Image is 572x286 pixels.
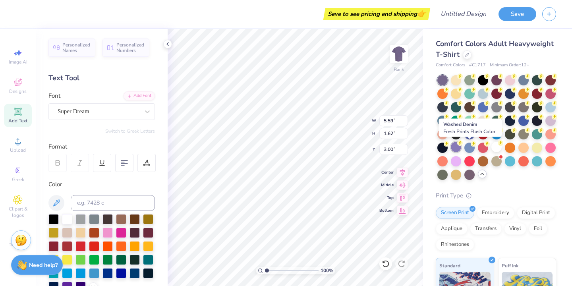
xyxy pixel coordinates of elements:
[504,223,526,235] div: Vinyl
[116,42,145,53] span: Personalized Numbers
[4,206,32,218] span: Clipart & logos
[436,223,468,235] div: Applique
[469,62,486,69] span: # C1717
[10,147,26,153] span: Upload
[62,42,91,53] span: Personalized Names
[9,88,27,95] span: Designs
[48,142,156,151] div: Format
[48,91,60,100] label: Font
[8,242,27,248] span: Decorate
[71,195,155,211] input: e.g. 7428 c
[490,62,529,69] span: Minimum Order: 12 +
[499,7,536,21] button: Save
[470,223,502,235] div: Transfers
[325,8,428,20] div: Save to see pricing and shipping
[48,73,155,83] div: Text Tool
[436,207,474,219] div: Screen Print
[436,62,465,69] span: Comfort Colors
[379,195,394,201] span: Top
[8,118,27,124] span: Add Text
[436,39,554,59] span: Comfort Colors Adult Heavyweight T-Shirt
[477,207,514,219] div: Embroidery
[124,91,155,100] div: Add Font
[12,176,24,183] span: Greek
[439,261,460,270] span: Standard
[502,261,518,270] span: Puff Ink
[391,46,407,62] img: Back
[379,208,394,213] span: Bottom
[517,207,555,219] div: Digital Print
[439,119,502,137] div: Washed Denim
[394,66,404,73] div: Back
[29,261,58,269] strong: Need help?
[443,128,495,135] span: Fresh Prints Flash Color
[436,239,474,251] div: Rhinestones
[379,182,394,188] span: Middle
[434,6,493,22] input: Untitled Design
[436,191,556,200] div: Print Type
[379,170,394,175] span: Center
[105,128,155,134] button: Switch to Greek Letters
[321,267,333,274] span: 100 %
[417,9,426,18] span: 👉
[9,59,27,65] span: Image AI
[529,223,547,235] div: Foil
[48,180,155,189] div: Color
